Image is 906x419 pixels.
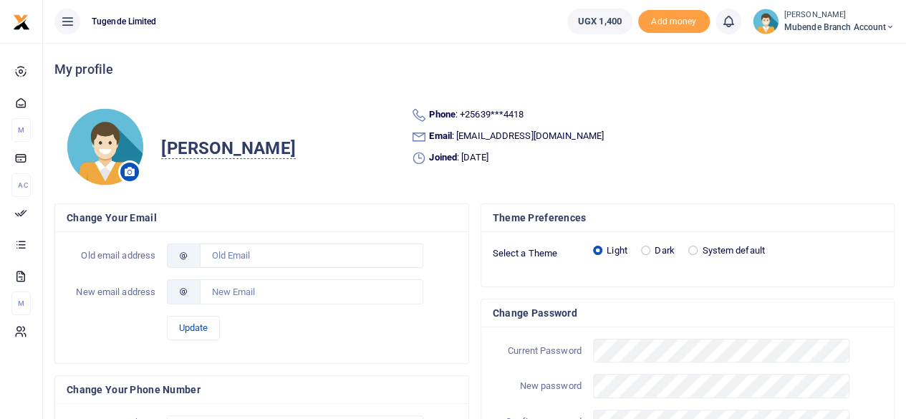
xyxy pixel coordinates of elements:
li: Toup your wallet [638,10,710,34]
img: profile-user [753,9,779,34]
h4: Theme Preferences [493,210,883,226]
label: System default [702,244,764,258]
li: : [EMAIL_ADDRESS][DOMAIN_NAME] [411,129,883,145]
span: Tugende Limited [86,15,163,28]
span: Mubende Branch Account [784,21,895,34]
h4: My profile [54,62,895,77]
h4: Change Password [493,305,883,321]
input: New Email [200,279,423,304]
input: Old Email [200,244,423,268]
img: logo-small [13,14,30,31]
label: New email address [61,285,161,299]
label: Old email address [61,249,161,263]
b: Email [429,130,452,141]
li: : +25639***4418 [411,107,883,123]
label: New password [487,379,587,393]
label: Current Password [487,344,587,358]
small: [PERSON_NAME] [784,9,895,21]
h4: Change your phone number [67,382,457,398]
label: Select a Theme [487,246,587,261]
label: Dark [655,244,674,258]
a: logo-small logo-large logo-large [13,16,30,27]
button: Update [167,316,220,340]
li: M [11,118,31,142]
li: M [11,292,31,315]
b: Phone [429,109,456,120]
span: UGX 1,400 [578,14,622,29]
span: [PERSON_NAME] [161,138,295,159]
li: Wallet ballance [562,9,638,34]
h4: Change your email [67,210,457,226]
a: Add money [638,15,710,26]
a: profile-user [PERSON_NAME] Mubende Branch Account [753,9,895,34]
span: Add money [638,10,710,34]
label: Light [607,244,627,258]
b: Joined [429,152,457,163]
a: UGX 1,400 [567,9,632,34]
li: : [DATE] [411,150,883,166]
li: Ac [11,173,31,197]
